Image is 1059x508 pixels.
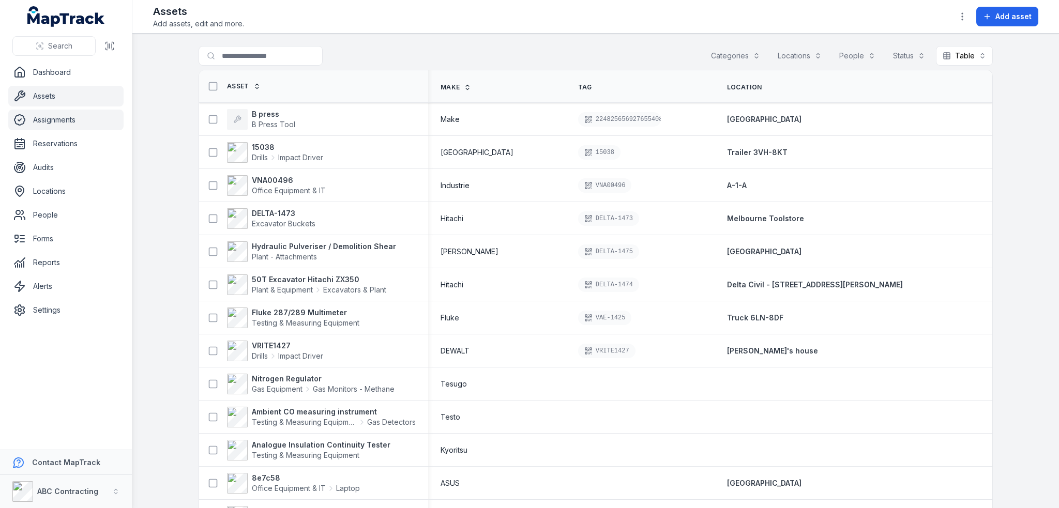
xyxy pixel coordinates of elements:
span: Industrie [441,180,470,191]
button: Locations [771,46,828,66]
a: [GEOGRAPHIC_DATA] [727,247,801,257]
a: [PERSON_NAME]'s house [727,346,818,356]
a: [GEOGRAPHIC_DATA] [727,478,801,488]
span: Testo [441,412,460,422]
span: Tag [578,83,592,91]
span: A-1-A [727,181,747,190]
div: 15038 [578,145,621,160]
strong: Fluke 287/289 Multimeter [252,307,359,318]
a: Make [441,83,471,91]
span: [GEOGRAPHIC_DATA] [727,247,801,256]
span: [PERSON_NAME]'s house [727,346,818,355]
strong: B press [252,109,295,119]
div: 22482565692765540832124952464230015611 [578,112,661,127]
a: Fluke 287/289 MultimeterTesting & Measuring Equipment [227,307,359,328]
span: Gas Monitors - Methane [313,384,395,394]
a: [GEOGRAPHIC_DATA] [727,114,801,125]
span: Impact Driver [278,351,323,361]
span: Impact Driver [278,152,323,163]
strong: DELTA-1473 [252,208,315,219]
button: People [833,46,882,66]
span: ASUS [441,478,460,488]
span: [GEOGRAPHIC_DATA] [441,147,513,158]
button: Status [886,46,932,66]
span: Delta Civil - [STREET_ADDRESS][PERSON_NAME] [727,280,903,289]
div: DELTA-1474 [578,278,639,292]
div: DELTA-1475 [578,244,639,259]
span: DEWALT [441,346,470,356]
strong: Hydraulic Pulveriser / Demolition Shear [252,241,396,252]
strong: VRITE1427 [252,341,323,351]
button: Table [936,46,993,66]
div: VAE-1425 [578,311,632,325]
span: Truck 6LN-8DF [727,313,783,322]
a: 15038DrillsImpact Driver [227,142,323,163]
a: Settings [8,300,124,320]
div: VRITE1427 [578,344,636,358]
a: Asset [227,82,261,90]
a: VRITE1427DrillsImpact Driver [227,341,323,361]
strong: Ambient CO measuring instrument [252,407,416,417]
span: Excavator Buckets [252,219,315,228]
span: Asset [227,82,249,90]
span: Drills [252,152,268,163]
a: Audits [8,157,124,178]
button: Add asset [976,7,1038,26]
a: Assets [8,86,124,106]
span: Office Equipment & IT [252,186,326,195]
button: Search [12,36,96,56]
span: Hitachi [441,280,463,290]
a: VNA00496Office Equipment & IT [227,175,326,196]
span: [GEOGRAPHIC_DATA] [727,115,801,124]
a: Melbourne Toolstore [727,213,804,224]
span: [PERSON_NAME] [441,247,498,257]
span: Testing & Measuring Equipment [252,417,357,427]
span: Make [441,114,460,125]
span: Kyoritsu [441,445,467,455]
a: Dashboard [8,62,124,83]
a: Truck 6LN-8DF [727,313,783,323]
span: Testing & Measuring Equipment [252,451,359,459]
span: Excavators & Plant [323,285,386,295]
span: Fluke [441,313,459,323]
span: Add asset [995,11,1032,22]
a: Forms [8,228,124,249]
strong: ABC Contracting [37,487,98,496]
a: 8e7c58Office Equipment & ITLaptop [227,473,360,494]
a: Alerts [8,276,124,297]
span: Drills [252,351,268,361]
div: DELTA-1473 [578,211,639,226]
a: Hydraulic Pulveriser / Demolition ShearPlant - Attachments [227,241,396,262]
a: Nitrogen RegulatorGas EquipmentGas Monitors - Methane [227,374,395,394]
strong: 8e7c58 [252,473,360,483]
span: Tesugo [441,379,467,389]
a: Trailer 3VH-8KT [727,147,788,158]
a: Ambient CO measuring instrumentTesting & Measuring EquipmentGas Detectors [227,407,416,427]
span: Make [441,83,460,91]
a: MapTrack [27,6,105,27]
strong: Nitrogen Regulator [252,374,395,384]
span: Melbourne Toolstore [727,214,804,223]
a: Assignments [8,110,124,130]
a: DELTA-1473Excavator Buckets [227,208,315,229]
a: Delta Civil - [STREET_ADDRESS][PERSON_NAME] [727,280,903,290]
a: Analogue Insulation Continuity TesterTesting & Measuring Equipment [227,440,390,460]
span: Gas Detectors [367,417,416,427]
span: B Press Tool [252,120,295,129]
div: VNA00496 [578,178,632,193]
strong: VNA00496 [252,175,326,186]
a: B pressB Press Tool [227,109,295,130]
strong: 50T Excavator Hitachi ZX350 [252,274,386,285]
a: Reports [8,252,124,273]
a: People [8,205,124,225]
span: Laptop [336,483,360,494]
a: A-1-A [727,180,747,191]
span: Hitachi [441,213,463,224]
span: Office Equipment & IT [252,483,326,494]
span: Trailer 3VH-8KT [727,148,788,157]
h2: Assets [153,4,244,19]
strong: Contact MapTrack [32,458,100,467]
span: Add assets, edit and more. [153,19,244,29]
span: Plant - Attachments [252,252,317,261]
strong: Analogue Insulation Continuity Tester [252,440,390,450]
